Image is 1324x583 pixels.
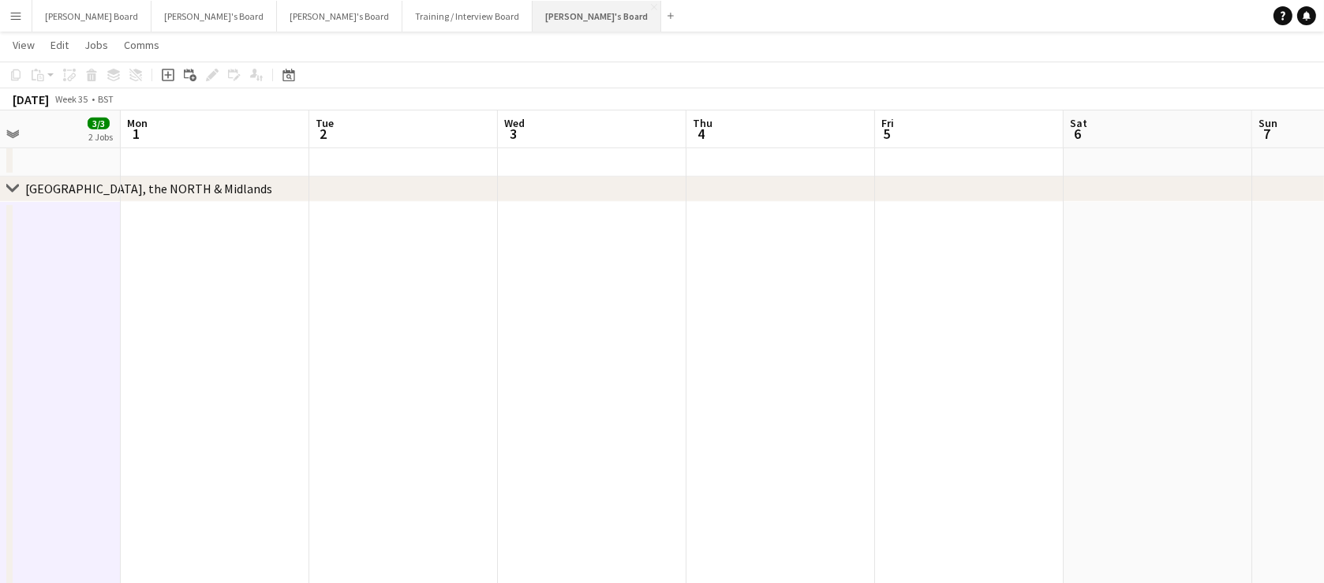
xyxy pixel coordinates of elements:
[25,181,272,196] div: [GEOGRAPHIC_DATA], the NORTH & Midlands
[277,1,402,32] button: [PERSON_NAME]'s Board
[881,116,894,130] span: Fri
[32,1,151,32] button: [PERSON_NAME] Board
[88,118,110,129] span: 3/3
[1070,116,1087,130] span: Sat
[879,125,894,143] span: 5
[504,116,525,130] span: Wed
[693,116,712,130] span: Thu
[13,92,49,107] div: [DATE]
[98,93,114,105] div: BST
[127,116,148,130] span: Mon
[118,35,166,55] a: Comms
[151,1,277,32] button: [PERSON_NAME]'s Board
[52,93,92,105] span: Week 35
[313,125,334,143] span: 2
[1256,125,1277,143] span: 7
[316,116,334,130] span: Tue
[124,38,159,52] span: Comms
[402,1,533,32] button: Training / Interview Board
[13,38,35,52] span: View
[44,35,75,55] a: Edit
[502,125,525,143] span: 3
[533,1,661,32] button: [PERSON_NAME]'s Board
[125,125,148,143] span: 1
[690,125,712,143] span: 4
[1259,116,1277,130] span: Sun
[1068,125,1087,143] span: 6
[50,38,69,52] span: Edit
[78,35,114,55] a: Jobs
[88,131,113,143] div: 2 Jobs
[6,35,41,55] a: View
[84,38,108,52] span: Jobs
